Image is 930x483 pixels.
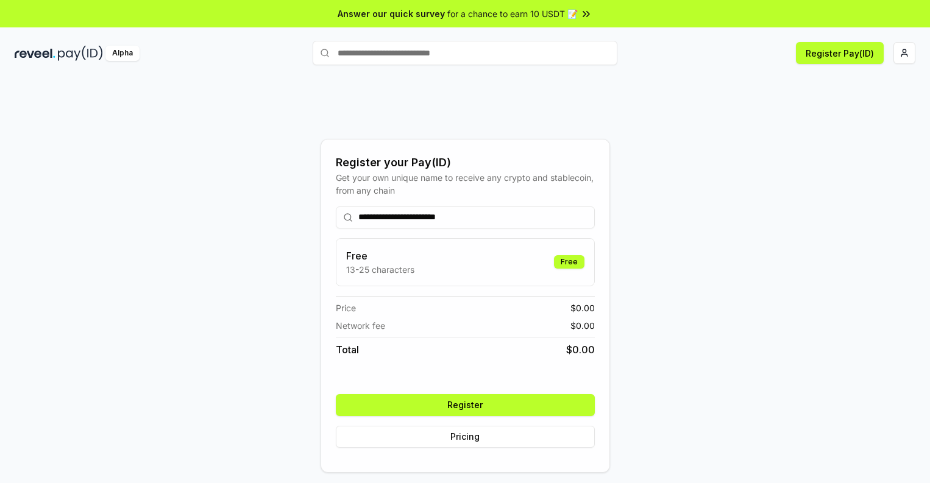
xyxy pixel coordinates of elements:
[554,255,584,269] div: Free
[336,342,359,357] span: Total
[566,342,595,357] span: $ 0.00
[336,171,595,197] div: Get your own unique name to receive any crypto and stablecoin, from any chain
[15,46,55,61] img: reveel_dark
[447,7,578,20] span: for a chance to earn 10 USDT 📝
[336,319,385,332] span: Network fee
[105,46,140,61] div: Alpha
[338,7,445,20] span: Answer our quick survey
[336,426,595,448] button: Pricing
[796,42,884,64] button: Register Pay(ID)
[336,154,595,171] div: Register your Pay(ID)
[58,46,103,61] img: pay_id
[346,263,414,276] p: 13-25 characters
[336,301,356,314] span: Price
[570,319,595,332] span: $ 0.00
[346,249,414,263] h3: Free
[336,394,595,416] button: Register
[570,301,595,314] span: $ 0.00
